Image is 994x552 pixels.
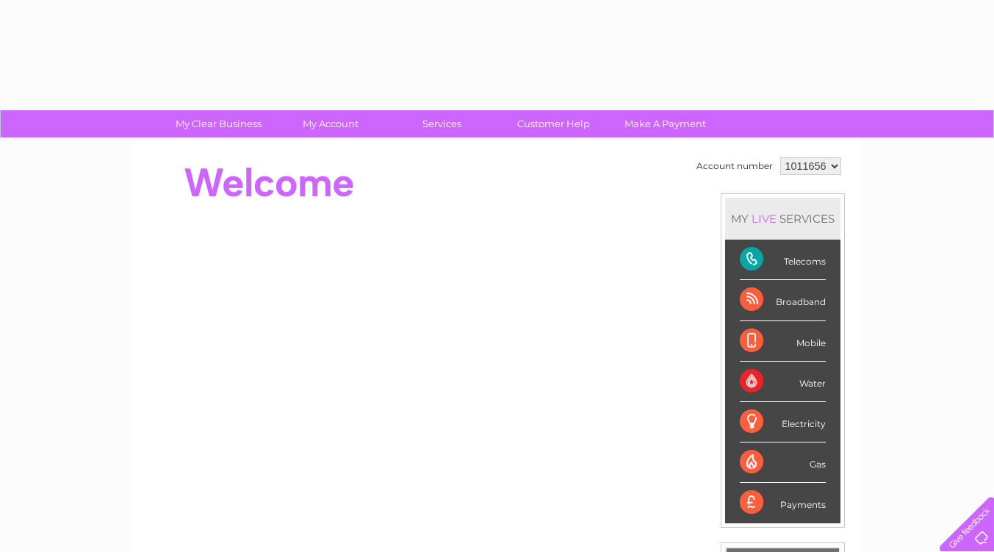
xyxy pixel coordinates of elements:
div: Mobile [740,321,826,362]
div: Gas [740,442,826,483]
div: Broadband [740,280,826,320]
a: My Account [270,110,391,137]
td: Account number [693,154,777,179]
div: Telecoms [740,240,826,280]
div: Payments [740,483,826,523]
div: MY SERVICES [725,198,840,240]
div: Electricity [740,402,826,442]
div: LIVE [749,212,779,226]
a: Services [381,110,503,137]
div: Water [740,362,826,402]
a: Make A Payment [605,110,726,137]
a: My Clear Business [158,110,279,137]
a: Customer Help [493,110,614,137]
